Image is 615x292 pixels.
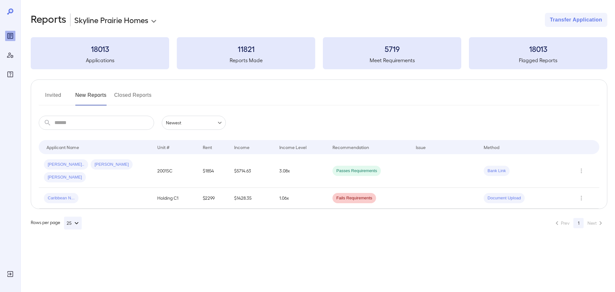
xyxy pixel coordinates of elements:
td: 3.08x [274,154,327,188]
span: Fails Requirements [332,195,376,201]
td: $2299 [198,188,229,209]
span: Document Upload [484,195,525,201]
span: [PERSON_NAME] [44,174,86,180]
p: Skyline Prairie Homes [74,15,148,25]
span: Bank Link [484,168,510,174]
h3: 18013 [31,44,169,54]
td: $1428.35 [229,188,275,209]
td: 1.06x [274,188,327,209]
h2: Reports [31,13,66,27]
div: Unit # [157,143,169,151]
button: Transfer Application [545,13,607,27]
h5: Flagged Reports [469,56,607,64]
h5: Meet Requirements [323,56,461,64]
h5: Reports Made [177,56,315,64]
button: Row Actions [576,193,586,203]
span: [PERSON_NAME] [91,162,133,168]
button: Closed Reports [114,90,152,105]
button: Row Actions [576,166,586,176]
span: [PERSON_NAME].. [44,162,88,168]
div: Applicant Name [46,143,79,151]
div: Issue [416,143,426,151]
summary: 18013Applications11821Reports Made5719Meet Requirements18013Flagged Reports [31,37,607,69]
h5: Applications [31,56,169,64]
td: $1854 [198,154,229,188]
h3: 18013 [469,44,607,54]
nav: pagination navigation [550,218,607,228]
button: 25 [64,217,82,229]
button: page 1 [573,218,584,228]
div: Log Out [5,269,15,279]
div: Recommendation [332,143,369,151]
div: Newest [162,116,226,130]
div: FAQ [5,69,15,79]
span: Caribbean N... [44,195,78,201]
td: 2001SC [152,154,198,188]
div: Income [234,143,250,151]
div: Rows per page [31,217,82,229]
td: Holding C1 [152,188,198,209]
div: Manage Users [5,50,15,60]
h3: 5719 [323,44,461,54]
button: New Reports [75,90,107,105]
div: Reports [5,31,15,41]
div: Rent [203,143,213,151]
div: Income Level [279,143,307,151]
button: Invited [39,90,68,105]
h3: 11821 [177,44,315,54]
div: Method [484,143,499,151]
span: Passes Requirements [332,168,381,174]
td: $5714.63 [229,154,275,188]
